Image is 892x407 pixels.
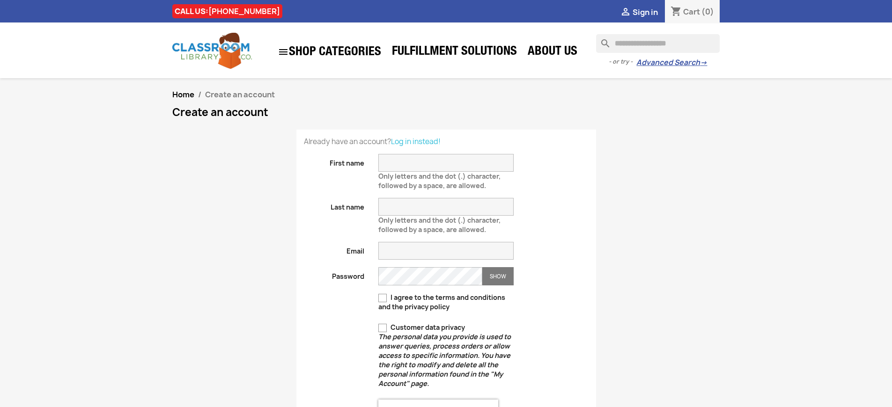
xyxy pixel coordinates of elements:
p: Already have an account? [304,137,589,146]
a: Advanced Search→ [636,58,707,67]
div: CALL US: [172,4,282,18]
a: About Us [523,43,582,62]
label: Last name [297,198,372,212]
input: Search [596,34,720,53]
span: Sign in [633,7,658,17]
label: First name [297,154,372,168]
span: Only letters and the dot (.) character, followed by a space, are allowed. [378,168,501,190]
span: - or try - [609,57,636,66]
em: The personal data you provide is used to answer queries, process orders or allow access to specif... [378,332,511,388]
span: Cart [683,7,700,17]
button: Show [482,267,514,285]
h1: Create an account [172,107,720,118]
span: Create an account [205,89,275,100]
span: → [700,58,707,67]
a: Log in instead! [391,137,441,146]
label: Password [297,267,372,281]
i: shopping_cart [671,7,682,18]
i:  [620,7,631,18]
label: Email [297,242,372,256]
span: Only letters and the dot (.) character, followed by a space, are allowed. [378,212,501,234]
span: (0) [701,7,714,17]
i: search [596,34,607,45]
img: Classroom Library Company [172,33,252,69]
label: I agree to the terms and conditions and the privacy policy [378,293,514,312]
a: [PHONE_NUMBER] [208,6,280,16]
a: Home [172,89,194,100]
a: SHOP CATEGORIES [273,42,386,62]
input: Password input [378,267,482,285]
i:  [278,46,289,58]
a: Fulfillment Solutions [387,43,522,62]
label: Customer data privacy [378,323,514,388]
a:  Sign in [620,7,658,17]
